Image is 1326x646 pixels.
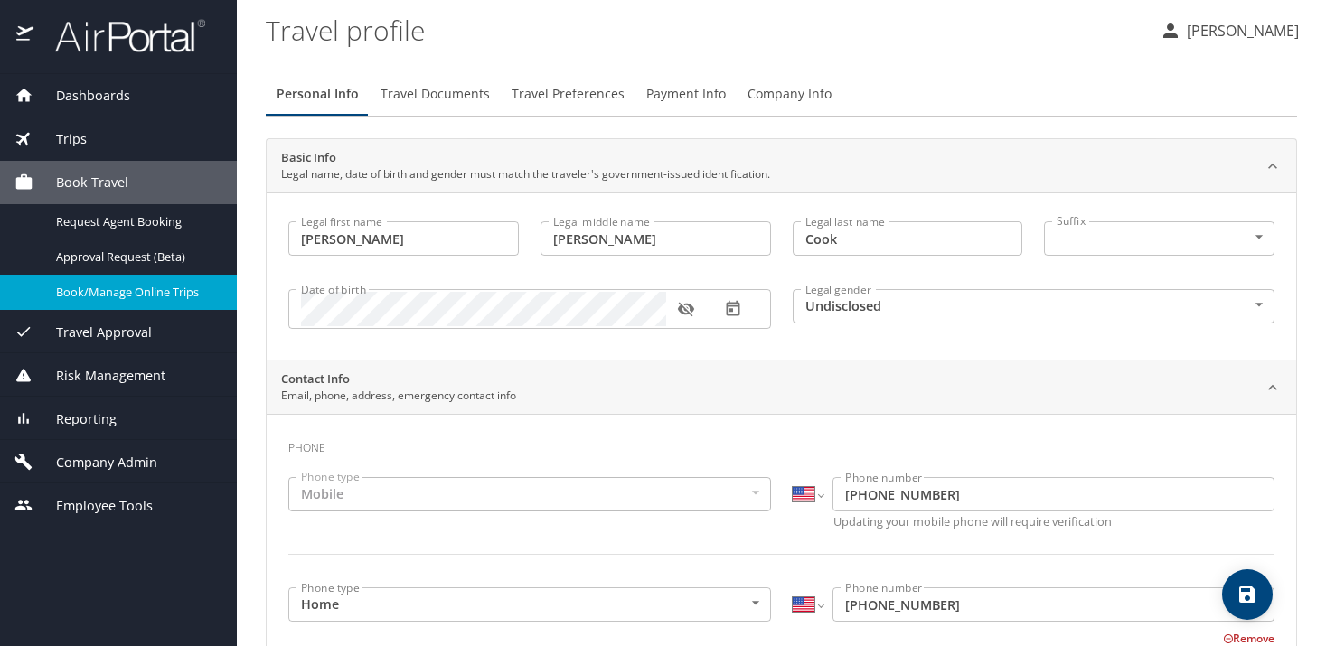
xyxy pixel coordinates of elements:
[512,83,625,106] span: Travel Preferences
[288,587,771,622] div: Home
[1222,569,1273,620] button: save
[33,409,117,429] span: Reporting
[281,166,770,183] p: Legal name, date of birth and gender must match the traveler's government-issued identification.
[56,213,215,230] span: Request Agent Booking
[33,453,157,473] span: Company Admin
[281,388,516,404] p: Email, phone, address, emergency contact info
[793,289,1275,323] div: Undisclosed
[266,2,1145,58] h1: Travel profile
[288,477,771,511] div: Mobile
[1181,20,1299,42] p: [PERSON_NAME]
[267,139,1296,193] div: Basic InfoLegal name, date of birth and gender must match the traveler's government-issued identi...
[1223,631,1274,646] button: Remove
[833,516,1275,528] p: Updating your mobile phone will require verification
[288,428,1274,459] h3: Phone
[277,83,359,106] span: Personal Info
[281,370,516,389] h2: Contact Info
[646,83,726,106] span: Payment Info
[267,360,1296,415] div: Contact InfoEmail, phone, address, emergency contact info
[267,192,1296,360] div: Basic InfoLegal name, date of birth and gender must match the traveler's government-issued identi...
[16,18,35,53] img: icon-airportal.png
[281,149,770,167] h2: Basic Info
[33,129,87,149] span: Trips
[33,366,165,386] span: Risk Management
[1152,14,1306,47] button: [PERSON_NAME]
[33,173,128,192] span: Book Travel
[748,83,832,106] span: Company Info
[1044,221,1274,256] div: ​
[33,86,130,106] span: Dashboards
[56,284,215,301] span: Book/Manage Online Trips
[33,496,153,516] span: Employee Tools
[56,248,215,266] span: Approval Request (Beta)
[266,72,1297,116] div: Profile
[35,18,205,53] img: airportal-logo.png
[33,323,152,342] span: Travel Approval
[381,83,490,106] span: Travel Documents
